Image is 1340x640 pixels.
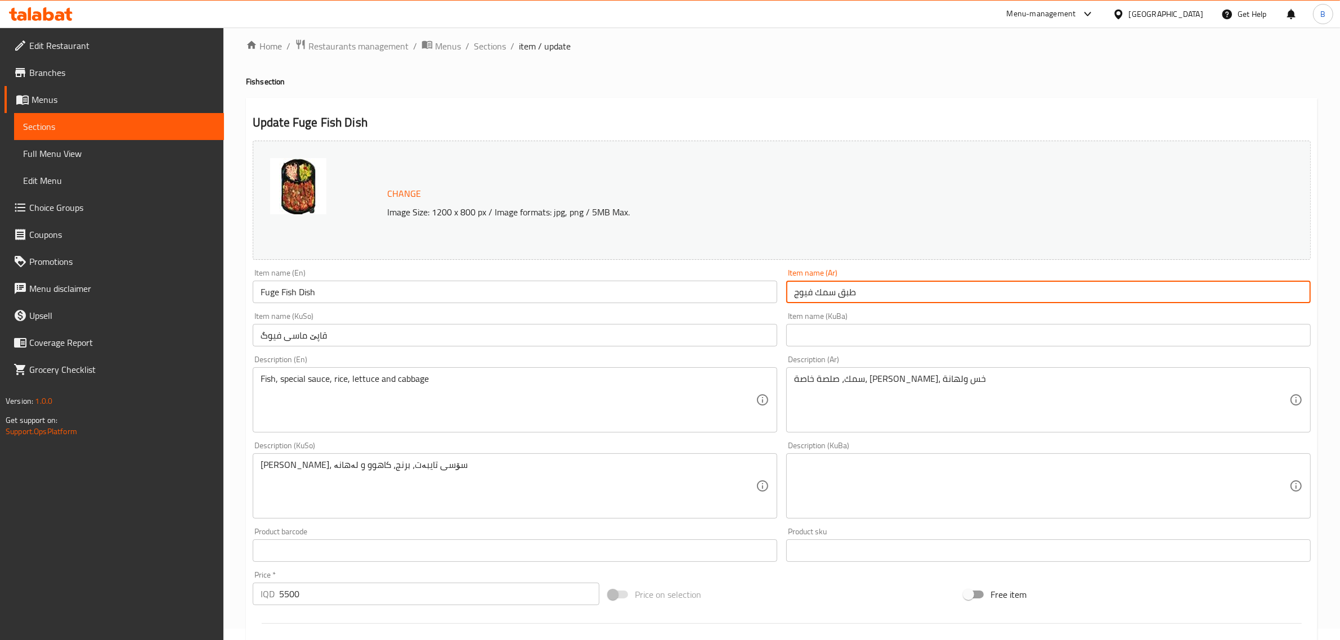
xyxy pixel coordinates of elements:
input: Enter name KuBa [786,324,1311,346]
span: Branches [29,66,215,79]
div: [GEOGRAPHIC_DATA] [1129,8,1203,20]
span: B [1320,8,1325,20]
span: Edit Restaurant [29,39,215,52]
span: Free item [991,588,1027,601]
li: / [510,39,514,53]
p: Image Size: 1200 x 800 px / Image formats: jpg, png / 5MB Max. [383,205,1150,219]
nav: breadcrumb [246,39,1317,53]
span: Menus [435,39,461,53]
span: Full Menu View [23,147,215,160]
span: Coupons [29,228,215,241]
span: Sections [23,120,215,133]
a: Full Menu View [14,140,224,167]
a: Branches [5,59,224,86]
li: / [465,39,469,53]
div: Menu-management [1007,7,1076,21]
a: Coupons [5,221,224,248]
a: Upsell [5,302,224,329]
span: Grocery Checklist [29,363,215,376]
a: Sections [14,113,224,140]
a: Restaurants management [295,39,409,53]
input: Please enter product barcode [253,539,777,562]
li: / [413,39,417,53]
span: Promotions [29,255,215,268]
p: IQD [261,587,275,601]
textarea: سمك، صلصة خاصة، [PERSON_NAME]، خس ولهانة [794,373,1289,427]
h4: Fish section [246,76,1317,87]
span: Change [387,186,421,202]
input: Please enter product sku [786,539,1311,562]
input: Enter name En [253,281,777,303]
a: Choice Groups [5,194,224,221]
span: Version: [6,394,33,408]
a: Menus [422,39,461,53]
li: / [286,39,290,53]
a: Sections [474,39,506,53]
img: %D8%B7%D8%A8%D9%82_%D8%B3%D9%85%D9%83_%D9%81%D9%8A%D9%88%D8%AC%D9%86638934661723434665.jpg [270,158,326,214]
input: Enter name KuSo [253,324,777,346]
a: Support.OpsPlatform [6,424,77,439]
a: Edit Menu [14,167,224,194]
span: Menus [32,93,215,106]
a: Promotions [5,248,224,275]
textarea: [PERSON_NAME]، سۆسی تایبەت، برنج، کاهوو و لەهانە [261,459,756,513]
a: Menu disclaimer [5,275,224,302]
span: Restaurants management [308,39,409,53]
span: Coverage Report [29,336,215,349]
h2: Update Fuge Fish Dish [253,114,1311,131]
span: Upsell [29,309,215,322]
textarea: Fish, special sauce, rice, lettuce and cabbage [261,373,756,427]
a: Edit Restaurant [5,32,224,59]
button: Change [383,182,425,205]
span: Menu disclaimer [29,282,215,295]
a: Home [246,39,282,53]
a: Coverage Report [5,329,224,356]
a: Menus [5,86,224,113]
span: Price on selection [635,588,701,601]
a: Grocery Checklist [5,356,224,383]
span: Edit Menu [23,174,215,187]
input: Enter name Ar [786,281,1311,303]
input: Please enter price [279,583,599,605]
span: item / update [519,39,571,53]
span: Get support on: [6,413,57,427]
span: 1.0.0 [35,394,52,408]
span: Choice Groups [29,201,215,214]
